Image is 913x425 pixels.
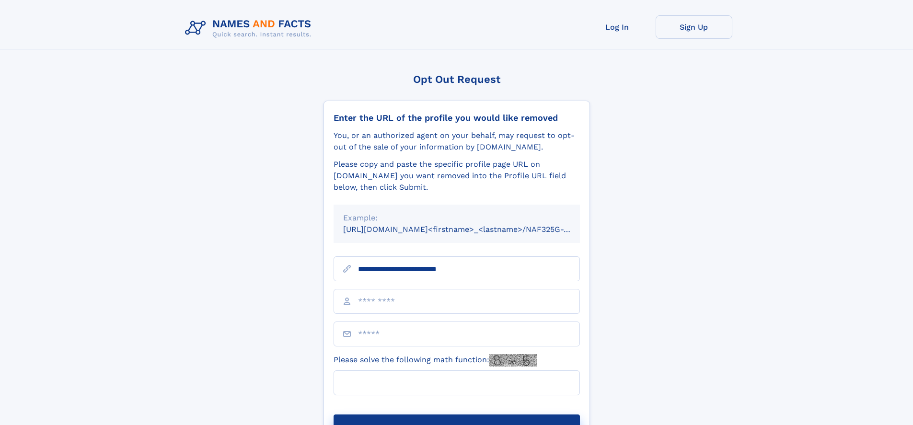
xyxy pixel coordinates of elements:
img: Logo Names and Facts [181,15,319,41]
a: Log In [579,15,656,39]
div: Enter the URL of the profile you would like removed [334,113,580,123]
label: Please solve the following math function: [334,354,537,367]
small: [URL][DOMAIN_NAME]<firstname>_<lastname>/NAF325G-xxxxxxxx [343,225,598,234]
div: Example: [343,212,570,224]
a: Sign Up [656,15,732,39]
div: You, or an authorized agent on your behalf, may request to opt-out of the sale of your informatio... [334,130,580,153]
div: Opt Out Request [324,73,590,85]
div: Please copy and paste the specific profile page URL on [DOMAIN_NAME] you want removed into the Pr... [334,159,580,193]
